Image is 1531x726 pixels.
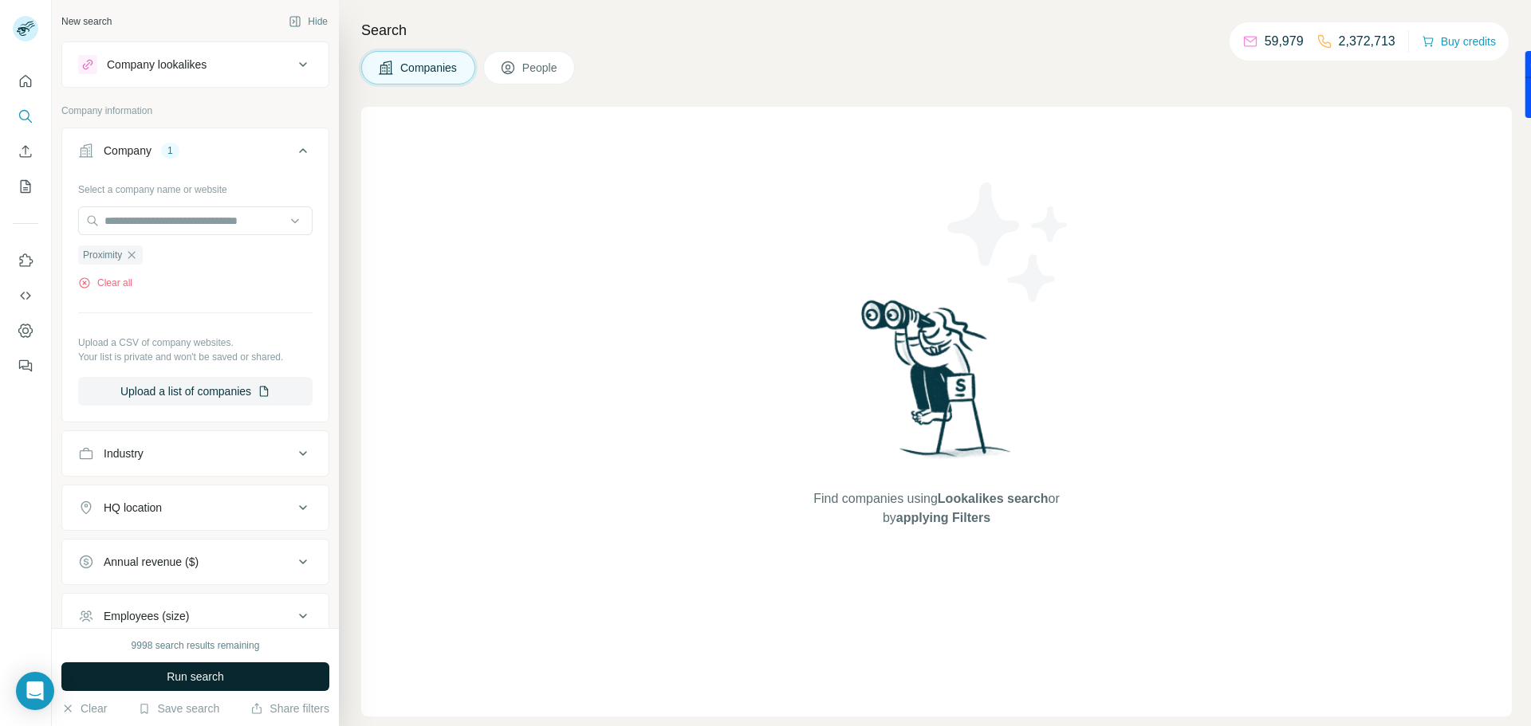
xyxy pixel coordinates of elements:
[104,608,189,624] div: Employees (size)
[161,143,179,158] div: 1
[61,662,329,691] button: Run search
[104,445,144,461] div: Industry
[522,60,559,76] span: People
[62,543,329,581] button: Annual revenue ($)
[13,281,38,310] button: Use Surfe API
[78,350,313,364] p: Your list is private and won't be saved or shared.
[809,489,1064,528] span: Find companies using or by
[277,10,339,33] button: Hide
[13,246,38,275] button: Use Surfe on LinkedIn
[61,104,329,118] p: Company information
[13,351,38,380] button: Feedback
[937,171,1080,314] img: Surfe Illustration - Stars
[938,492,1049,505] span: Lookalikes search
[1422,30,1496,53] button: Buy credits
[1339,32,1395,51] p: 2,372,713
[250,700,329,716] button: Share filters
[107,57,207,73] div: Company lookalikes
[13,102,38,131] button: Search
[104,143,152,159] div: Company
[78,176,313,197] div: Select a company name or website
[854,296,1020,473] img: Surfe Illustration - Woman searching with binoculars
[62,45,329,84] button: Company lookalikes
[61,700,107,716] button: Clear
[62,131,329,176] button: Company1
[62,434,329,473] button: Industry
[13,137,38,166] button: Enrich CSV
[78,377,313,406] button: Upload a list of companies
[13,316,38,345] button: Dashboard
[167,669,224,685] span: Run search
[138,700,219,716] button: Save search
[361,19,1512,41] h4: Search
[1265,32,1304,51] p: 59,979
[13,172,38,201] button: My lists
[13,67,38,96] button: Quick start
[83,248,122,262] span: Proximity
[78,276,132,290] button: Clear all
[400,60,459,76] span: Companies
[62,489,329,527] button: HQ location
[896,511,990,524] span: applying Filters
[78,336,313,350] p: Upload a CSV of company websites.
[62,597,329,635] button: Employees (size)
[61,14,112,29] div: New search
[104,500,162,516] div: HQ location
[104,554,199,570] div: Annual revenue ($)
[16,672,54,710] div: Open Intercom Messenger
[132,638,260,653] div: 9998 search results remaining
